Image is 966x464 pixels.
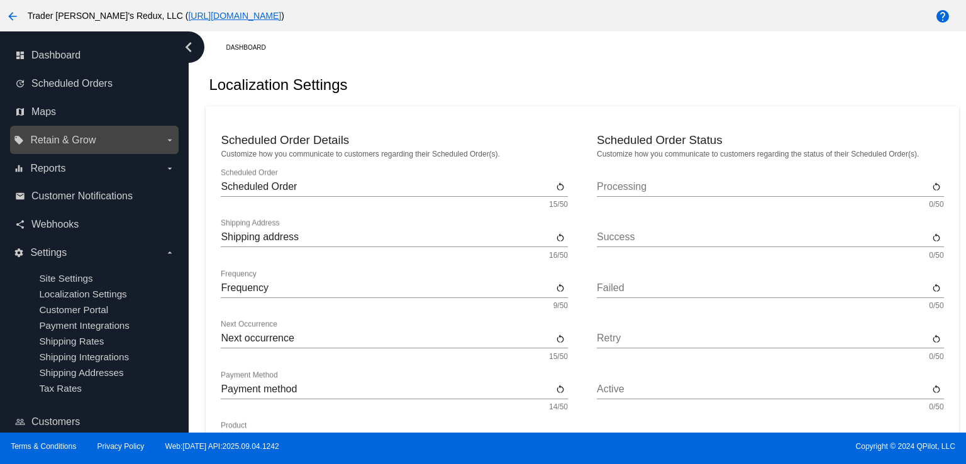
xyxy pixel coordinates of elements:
mat-icon: restart_alt [931,333,941,345]
span: Copyright © 2024 QPilot, LLC [494,442,955,451]
input: Payment Method [221,384,553,395]
button: Reset to default value [553,382,568,397]
mat-hint: 9/50 [553,302,568,311]
a: Tax Rates [39,383,82,394]
h3: Scheduled Order Status [597,133,944,147]
a: email Customer Notifications [15,186,175,206]
mat-hint: 15/50 [549,201,568,209]
a: [URL][DOMAIN_NAME] [188,11,281,21]
button: Reset to default value [553,280,568,296]
mat-icon: arrow_back [5,9,20,24]
h3: Scheduled Order Details [221,133,568,147]
mat-icon: restart_alt [931,384,941,395]
button: Reset to default value [929,229,944,245]
i: dashboard [15,50,25,60]
button: Reset to default value [929,280,944,296]
span: Retain & Grow [30,135,96,146]
a: Shipping Addresses [39,367,123,378]
button: Reset to default value [929,433,944,448]
a: Customer Portal [39,304,108,315]
i: share [15,219,25,229]
mat-icon: restart_alt [931,181,941,192]
i: people_outline [15,417,25,427]
a: Shipping Rates [39,336,104,346]
i: update [15,79,25,89]
a: Privacy Policy [97,442,145,451]
mat-hint: 16/50 [549,251,568,260]
i: local_offer [14,135,24,145]
input: Scheduled Order [221,181,553,192]
input: Success [597,231,929,243]
i: equalizer [14,163,24,174]
a: dashboard Dashboard [15,45,175,65]
mat-hint: 0/50 [929,302,943,311]
a: update Scheduled Orders [15,74,175,94]
mat-hint: 0/50 [929,201,943,209]
p: Customize how you communicate to customers regarding the status of their Scheduled Order(s). [597,150,944,158]
button: Reset to default value [553,433,568,448]
mat-hint: 0/50 [929,403,943,412]
a: share Webhooks [15,214,175,235]
mat-hint: 0/50 [929,251,943,260]
button: Reset to default value [553,179,568,194]
i: arrow_drop_down [165,248,175,258]
span: Trader [PERSON_NAME]'s Redux, LLC ( ) [28,11,284,21]
mat-icon: restart_alt [931,232,941,243]
button: Reset to default value [929,382,944,397]
button: Reset to default value [553,229,568,245]
a: Localization Settings [39,289,126,299]
button: Reset to default value [929,179,944,194]
i: map [15,107,25,117]
input: Shipping Address [221,231,553,243]
a: Web:[DATE] API:2025.09.04.1242 [165,442,279,451]
i: settings [14,248,24,258]
button: Reset to default value [553,331,568,346]
a: Site Settings [39,273,92,284]
span: Webhooks [31,219,79,230]
mat-hint: 15/50 [549,353,568,362]
mat-hint: 14/50 [549,403,568,412]
mat-icon: restart_alt [555,181,565,192]
span: Scheduled Orders [31,78,113,89]
a: people_outline Customers [15,412,175,432]
input: Next Occurrence [221,333,553,344]
h2: Localization Settings [209,76,347,94]
mat-icon: restart_alt [555,232,565,243]
input: Processing [597,181,929,192]
input: Retry [597,333,929,344]
span: Customers [31,416,80,428]
input: Failed [597,282,929,294]
a: Dashboard [226,38,277,57]
mat-icon: restart_alt [931,282,941,294]
i: email [15,191,25,201]
span: Settings [30,247,67,258]
mat-icon: restart_alt [555,282,565,294]
i: arrow_drop_down [165,163,175,174]
mat-icon: help [935,9,950,24]
a: Shipping Integrations [39,351,129,362]
span: Dashboard [31,50,80,61]
span: Reports [30,163,65,174]
p: Customize how you communicate to customers regarding their Scheduled Order(s). [221,150,568,158]
button: Reset to default value [929,331,944,346]
i: chevron_left [179,37,199,57]
i: arrow_drop_down [165,135,175,145]
a: map Maps [15,102,175,122]
a: Terms & Conditions [11,442,76,451]
input: Frequency [221,282,553,294]
a: Payment Integrations [39,320,130,331]
mat-icon: restart_alt [555,333,565,345]
mat-icon: restart_alt [555,384,565,395]
input: Active [597,384,929,395]
span: Maps [31,106,56,118]
span: Customer Notifications [31,191,133,202]
mat-hint: 0/50 [929,353,943,362]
